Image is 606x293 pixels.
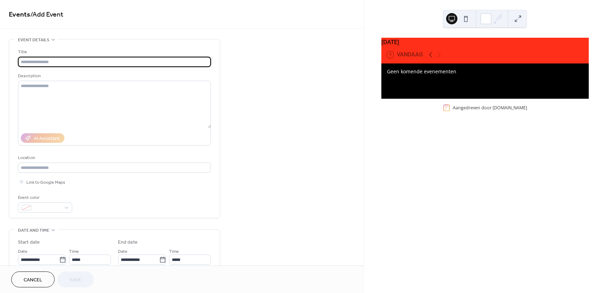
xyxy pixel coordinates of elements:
[453,105,527,111] div: Aangedreven door
[18,48,210,56] div: Title
[18,194,71,201] div: Event color
[11,271,55,287] button: Cancel
[18,227,49,234] span: Date and time
[24,276,42,284] span: Cancel
[381,38,589,46] div: [DATE]
[26,179,65,186] span: Link to Google Maps
[493,105,527,111] a: [DOMAIN_NAME]
[9,8,30,22] a: Events
[169,248,179,255] span: Time
[118,239,138,246] div: End date
[18,72,210,80] div: Description
[30,8,63,22] span: / Add Event
[18,154,210,161] div: Location
[118,248,127,255] span: Date
[18,36,49,44] span: Event details
[18,239,40,246] div: Start date
[387,68,583,75] div: Geen komende evenementen
[18,248,27,255] span: Date
[69,248,79,255] span: Time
